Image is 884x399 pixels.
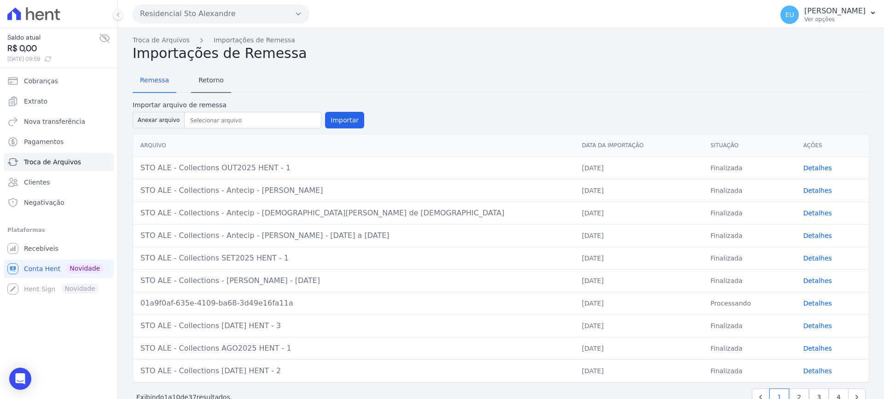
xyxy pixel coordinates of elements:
[24,157,81,167] span: Troca de Arquivos
[9,368,31,390] div: Open Intercom Messenger
[133,45,869,62] h2: Importações de Remessa
[191,69,231,93] a: Retorno
[703,179,796,202] td: Finalizada
[703,359,796,382] td: Finalizada
[575,314,703,337] td: [DATE]
[24,178,50,187] span: Clientes
[575,179,703,202] td: [DATE]
[24,97,47,106] span: Extrato
[66,263,104,273] span: Novidade
[24,117,85,126] span: Nova transferência
[803,164,832,172] a: Detalhes
[4,260,114,278] a: Conta Hent Novidade
[575,224,703,247] td: [DATE]
[703,292,796,314] td: Processando
[703,314,796,337] td: Finalizada
[7,42,99,55] span: R$ 0,00
[24,264,60,273] span: Conta Hent
[133,100,364,110] label: Importar arquivo de remessa
[575,134,703,157] th: Data da Importação
[803,300,832,307] a: Detalhes
[703,224,796,247] td: Finalizada
[804,16,866,23] p: Ver opções
[133,134,575,157] th: Arquivo
[7,72,110,298] nav: Sidebar
[703,247,796,269] td: Finalizada
[703,269,796,292] td: Finalizada
[785,12,794,18] span: EU
[140,275,567,286] div: STO ALE - Collections - [PERSON_NAME] - [DATE]
[193,71,229,89] span: Retorno
[133,35,869,45] nav: Breadcrumb
[24,244,58,253] span: Recebíveis
[803,345,832,352] a: Detalhes
[186,115,319,126] input: Selecionar arquivo
[575,359,703,382] td: [DATE]
[140,343,567,354] div: STO ALE - Collections AGO2025 HENT - 1
[140,365,567,376] div: STO ALE - Collections [DATE] HENT - 2
[703,134,796,157] th: Situação
[4,133,114,151] a: Pagamentos
[24,76,58,86] span: Cobranças
[4,239,114,258] a: Recebíveis
[575,156,703,179] td: [DATE]
[140,230,567,241] div: STO ALE - Collections - Antecip - [PERSON_NAME] - [DATE] a [DATE]
[575,292,703,314] td: [DATE]
[4,173,114,191] a: Clientes
[140,298,567,309] div: 01a9f0af-635e-4109-ba68-3d49e16fa11a
[7,225,110,236] div: Plataformas
[4,193,114,212] a: Negativação
[803,367,832,375] a: Detalhes
[7,33,99,42] span: Saldo atual
[803,209,832,217] a: Detalhes
[575,337,703,359] td: [DATE]
[133,69,176,93] a: Remessa
[140,320,567,331] div: STO ALE - Collections [DATE] HENT - 3
[804,6,866,16] p: [PERSON_NAME]
[140,185,567,196] div: STO ALE - Collections - Antecip - [PERSON_NAME]
[24,198,64,207] span: Negativação
[796,134,869,157] th: Ações
[773,2,884,28] button: EU [PERSON_NAME] Ver opções
[703,337,796,359] td: Finalizada
[4,153,114,171] a: Troca de Arquivos
[575,269,703,292] td: [DATE]
[133,112,185,128] button: Anexar arquivo
[140,208,567,219] div: STO ALE - Collections - Antecip - [DEMOGRAPHIC_DATA][PERSON_NAME] de [DEMOGRAPHIC_DATA]
[4,72,114,90] a: Cobranças
[703,202,796,224] td: Finalizada
[214,35,295,45] a: Importações de Remessa
[133,5,309,23] button: Residencial Sto Alexandre
[575,247,703,269] td: [DATE]
[803,322,832,330] a: Detalhes
[575,202,703,224] td: [DATE]
[140,162,567,173] div: STO ALE - Collections OUT2025 HENT - 1
[803,254,832,262] a: Detalhes
[803,187,832,194] a: Detalhes
[7,55,99,63] span: [DATE] 09:59
[703,156,796,179] td: Finalizada
[140,253,567,264] div: STO ALE - Collections SET2025 HENT - 1
[803,232,832,239] a: Detalhes
[803,277,832,284] a: Detalhes
[4,112,114,131] a: Nova transferência
[133,35,190,45] a: Troca de Arquivos
[325,112,364,128] button: Importar
[24,137,64,146] span: Pagamentos
[4,92,114,110] a: Extrato
[134,71,174,89] span: Remessa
